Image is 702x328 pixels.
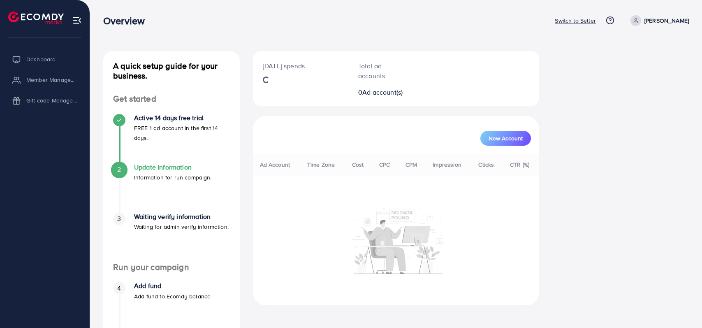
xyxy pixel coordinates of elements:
p: FREE 1 ad account in the first 14 days. [134,123,230,143]
h4: Get started [103,94,240,104]
li: Waiting verify information [103,213,240,262]
img: menu [72,16,82,25]
h4: A quick setup guide for your business. [103,61,240,81]
span: 2 [117,165,121,174]
h4: Run your campaign [103,262,240,272]
img: logo [8,12,64,24]
h2: 0 [358,88,410,96]
p: Information for run campaign. [134,172,212,182]
p: Total ad accounts [358,61,410,81]
p: [DATE] spends [263,61,338,71]
p: Add fund to Ecomdy balance [134,291,211,301]
h4: Update Information [134,163,212,171]
span: New Account [489,135,523,141]
li: Update Information [103,163,240,213]
h4: Add fund [134,282,211,290]
h4: Active 14 days free trial [134,114,230,122]
span: 3 [117,214,121,223]
p: [PERSON_NAME] [644,16,689,26]
li: Active 14 days free trial [103,114,240,163]
p: Waiting for admin verify information. [134,222,229,232]
button: New Account [480,131,531,146]
h3: Overview [103,15,151,27]
span: 4 [117,284,121,293]
h4: Waiting verify information [134,213,229,221]
span: Ad account(s) [362,88,403,97]
a: [PERSON_NAME] [627,15,689,26]
p: Switch to Seller [555,16,596,26]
